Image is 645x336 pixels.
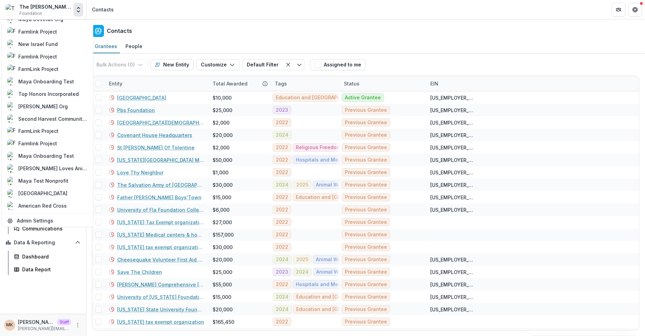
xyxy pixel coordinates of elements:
div: $6,000 [213,206,230,214]
a: [US_STATE] Medical centers & hospitals [117,231,204,238]
span: Previous Grantee [345,132,387,138]
div: Entity [105,76,208,91]
a: [US_STATE] tax exempt organization [117,318,204,326]
div: Total Awarded [208,76,271,91]
div: People [123,41,145,51]
p: Staff [57,319,71,325]
div: Tags [271,76,340,91]
div: Status [340,76,426,91]
div: The [PERSON_NAME] Foundation [19,3,71,10]
span: Animal Welfare [316,257,353,263]
div: Communications [22,225,78,232]
span: 2024 [276,257,289,263]
div: [US_EMPLOYER_IDENTIFICATION_NUMBER] [430,194,474,201]
div: $55,000 [213,281,232,288]
span: 2022 [276,232,288,238]
span: Previous Grantee [345,120,387,126]
div: $30,000 [213,244,233,251]
div: EIN [426,80,442,87]
a: The Salvation Army of [GEOGRAPHIC_DATA] [117,181,204,189]
button: More [74,321,82,329]
div: [US_EMPLOYER_IDENTIFICATION_NUMBER] [430,94,474,101]
span: 2025 [296,182,308,188]
span: 2022 [276,244,288,250]
span: Previous Grantee [345,307,387,312]
span: Previous Grantee [345,182,387,188]
button: Clear filter [283,59,294,70]
div: $15,000 [213,293,231,301]
a: [US_STATE][GEOGRAPHIC_DATA] Med Ctr ([GEOGRAPHIC_DATA]) [117,156,204,164]
span: Previous Grantee [345,145,387,151]
span: Education and [GEOGRAPHIC_DATA] [296,194,381,200]
span: Previous Grantee [345,170,387,175]
span: 2024 [296,269,309,275]
a: [GEOGRAPHIC_DATA] [117,94,166,101]
div: $30,000 [213,181,233,189]
div: [US_EMPLOYER_IDENTIFICATION_NUMBER] [430,281,474,288]
div: $25,000 [213,107,232,114]
span: 2024 [276,182,289,188]
span: 2022 [276,219,288,225]
div: Entity [105,80,127,87]
button: Assigned to me [310,59,366,70]
div: $157,000 [213,231,234,238]
a: People [123,40,145,53]
button: New Entity [150,59,194,70]
span: Data & Reporting [14,240,72,246]
div: [US_EMPLOYER_IDENTIFICATION_NUMBER] [430,156,474,164]
button: Toggle menu [294,59,305,70]
span: Religious Freedom [296,145,341,151]
button: Open entity switcher [74,3,83,17]
span: 2022 [276,319,288,325]
span: Previous Grantee [345,207,387,213]
span: Hospitals and Medical Research [296,282,374,288]
span: Previous Grantee [345,319,387,325]
div: [US_EMPLOYER_IDENTIFICATION_NUMBER] [430,119,474,126]
div: $10,000 [213,94,232,101]
div: Data Report [22,266,78,273]
span: 2022 [276,120,288,126]
a: [PERSON_NAME] Comprehensive [MEDICAL_DATA] Ctr [117,281,204,288]
img: The Brunetti Foundation [6,4,17,15]
span: 2024 [276,294,289,300]
span: 2022 [276,170,288,175]
div: [US_EMPLOYER_IDENTIFICATION_NUMBER] [430,107,474,114]
a: Dashboard [11,251,83,262]
div: EIN [426,76,478,91]
div: $20,000 [213,306,233,313]
span: 2022 [276,157,288,163]
a: [US_STATE] tax exempt organizations [117,244,204,251]
span: Previous Grantee [345,257,387,263]
a: St [PERSON_NAME] Of Tolentine [117,144,195,151]
a: Grantees [92,40,120,53]
a: Father [PERSON_NAME] Boys'Town [117,194,202,201]
span: 2022 [276,282,288,288]
button: Get Help [628,3,642,17]
div: Maya Kuppermann [7,323,13,327]
h2: Contacts [107,28,132,34]
span: Previous Grantee [345,282,387,288]
button: Customize [196,59,240,70]
div: Dashboard [22,253,78,260]
a: Pbs Foundation [117,107,155,114]
button: Default Filter [242,59,283,70]
div: [US_EMPLOYER_IDENTIFICATION_NUMBER] [430,256,474,263]
a: [GEOGRAPHIC_DATA][DEMOGRAPHIC_DATA] [117,119,204,126]
button: Partners [612,3,626,17]
a: Covenant House Headquarters [117,131,192,139]
div: [US_EMPLOYER_IDENTIFICATION_NUMBER] [430,206,474,214]
div: $165,450 [213,318,234,326]
span: 2022 [276,145,288,151]
div: [US_EMPLOYER_IDENTIFICATION_NUMBER] [430,169,474,176]
span: 2024 [276,132,289,138]
span: Active Grantee [345,95,381,101]
span: 2024 [276,307,289,312]
div: $27,000 [213,219,232,226]
div: Maya Dovetail Org [18,15,63,22]
a: Data Report [11,264,83,275]
button: Open Data & Reporting [3,237,83,248]
div: [US_EMPLOYER_IDENTIFICATION_NUMBER] [430,293,474,301]
div: Status [340,80,364,87]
